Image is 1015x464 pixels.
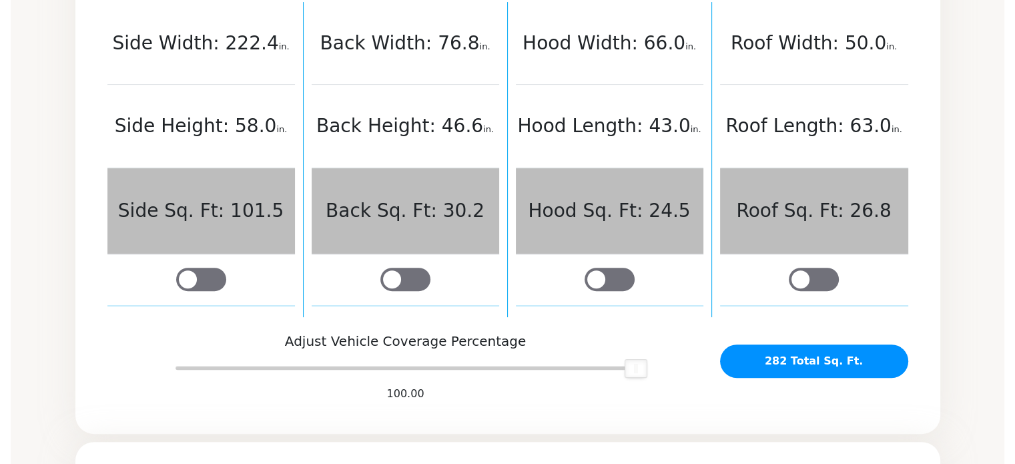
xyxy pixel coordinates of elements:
div: 282 Total Sq. Ft. [720,344,908,378]
h3: Side Height: 58.0 [107,115,295,138]
span: in. [685,41,696,51]
h3: Back Width: 76.8 [312,32,499,55]
span: in. [892,124,902,134]
span: in. [276,124,287,134]
span: in. [279,41,290,51]
h5: Adjust Vehicle Coverage Percentage [176,333,636,349]
span: in. [691,124,701,134]
span: in. [479,41,490,51]
h3: Roof Sq. Ft: 26.8 [721,200,907,222]
div: 100.00 [176,386,636,402]
h3: Side Sq. Ft: 101.5 [109,200,294,222]
h3: Hood Length: 43.0 [516,115,703,138]
h3: Back Height: 46.6 [312,115,499,138]
h3: Hood Width: 66.0 [516,32,703,55]
h3: Back Sq. Ft: 30.2 [313,200,498,222]
h3: Roof Width: 50.0 [720,32,908,55]
span: in. [886,41,897,51]
h3: Side Width: 222.4 [107,32,295,55]
span: in. [483,124,494,134]
h3: Hood Sq. Ft: 24.5 [517,200,702,222]
h3: Roof Length: 63.0 [720,115,908,138]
